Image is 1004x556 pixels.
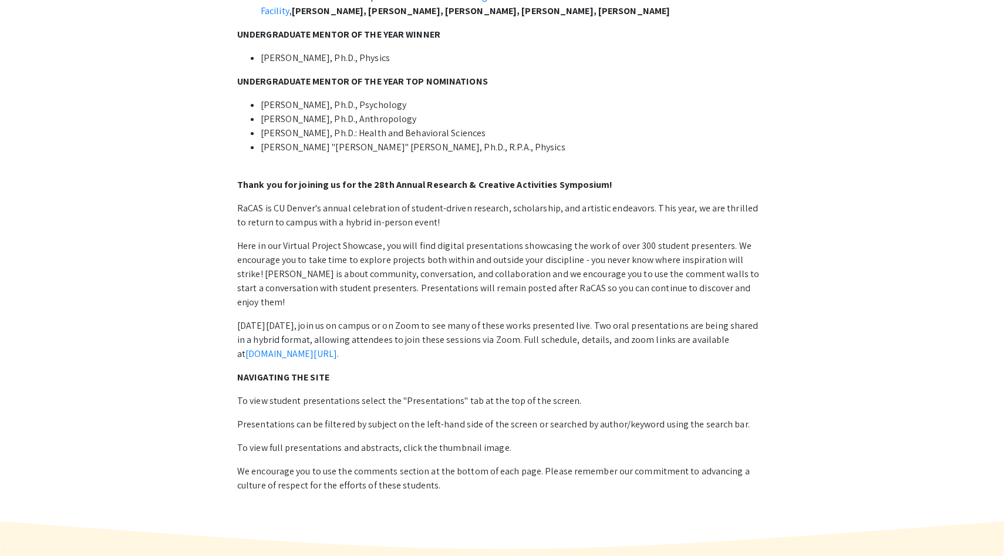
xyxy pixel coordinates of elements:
[292,5,670,17] strong: [PERSON_NAME], [PERSON_NAME], [PERSON_NAME], [PERSON_NAME], [PERSON_NAME]
[261,51,767,65] li: [PERSON_NAME], Ph.D., Physics
[9,503,50,547] iframe: Chat
[237,394,767,408] p: To view student presentations select the "Presentations" tab at the top of the screen.
[237,75,488,87] strong: UNDERGRADUATE MENTOR OF THE YEAR TOP NOMINATIONS
[245,348,337,360] a: [DOMAIN_NAME][URL]
[237,28,440,41] strong: UNDERGRADUATE MENTOR OF THE YEAR WINNER
[261,112,767,126] li: [PERSON_NAME], Ph.D., Anthropology
[261,140,767,169] li: [PERSON_NAME] "[PERSON_NAME]" [PERSON_NAME], Ph.D., R.P.A., Physics
[237,371,329,383] strong: NAVIGATING THE SITE
[261,126,767,140] li: [PERSON_NAME], Ph.D.: Health and Behavioral Sciences
[261,98,767,112] li: [PERSON_NAME], Ph.D., Psychology
[237,441,767,455] p: To view full presentations and abstracts, click the thumbnail image.
[237,239,767,309] p: Here in our Virtual Project Showcase, you will find digital presentations showcasing the work of ...
[237,464,767,493] p: We encourage you to use the comments section at the bottom of each page. Please remember our comm...
[237,201,767,230] p: RaCAS is CU Denver's annual celebration of student-driven research, scholarship, and artistic end...
[237,178,613,191] strong: Thank you for joining us for the 28th Annual Research & Creative Activities Symposium!
[237,417,767,432] p: Presentations can be filtered by subject on the left-hand side of the screen or searched by autho...
[237,319,767,361] p: [DATE][DATE], join us on campus or on Zoom to see many of these works presented live. Two oral pr...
